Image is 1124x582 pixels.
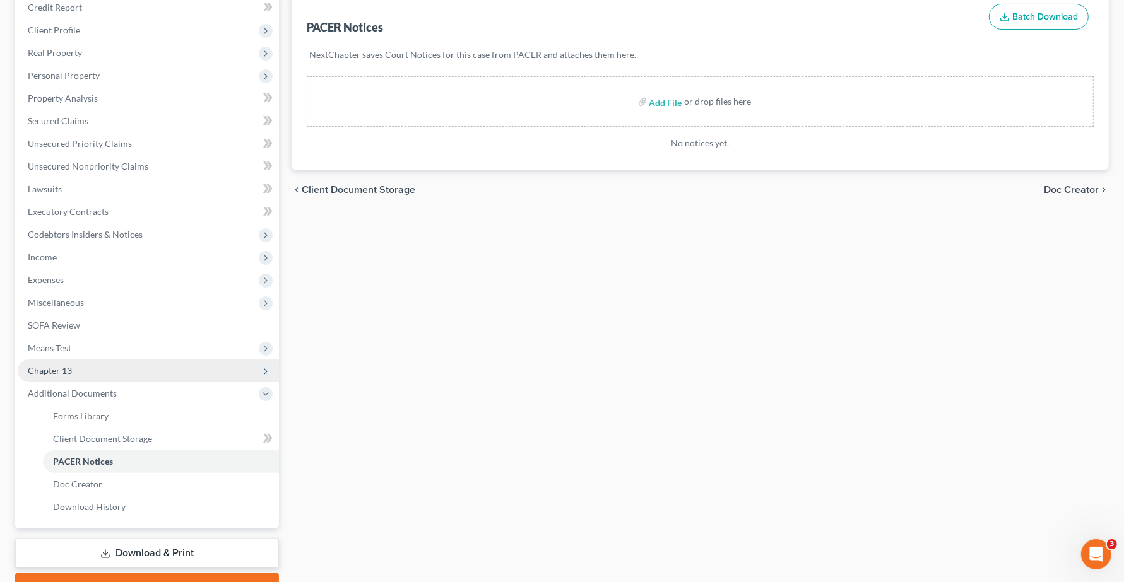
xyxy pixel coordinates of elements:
[28,115,88,126] span: Secured Claims
[989,4,1089,30] button: Batch Download
[28,320,80,330] span: SOFA Review
[685,95,752,108] div: or drop files here
[28,161,148,172] span: Unsecured Nonpriority Claims
[43,405,279,428] a: Forms Library
[53,410,109,421] span: Forms Library
[28,183,62,194] span: Lawsuits
[18,155,279,178] a: Unsecured Nonpriority Claims
[18,87,279,110] a: Property Analysis
[28,2,82,13] span: Credit Report
[18,110,279,132] a: Secured Claims
[18,201,279,223] a: Executory Contracts
[28,252,57,262] span: Income
[307,137,1094,149] p: No notices yet.
[292,185,415,195] button: chevron_left Client Document Storage
[1081,539,1111,569] iframe: Intercom live chat
[18,178,279,201] a: Lawsuits
[43,450,279,473] a: PACER Notices
[15,538,279,568] a: Download & Print
[1044,185,1099,195] span: Doc Creator
[28,138,132,149] span: Unsecured Priority Claims
[28,229,143,240] span: Codebtors Insiders & Notices
[292,185,302,195] i: chevron_left
[18,132,279,155] a: Unsecured Priority Claims
[53,479,102,489] span: Doc Creator
[28,297,84,308] span: Miscellaneous
[28,25,80,35] span: Client Profile
[28,342,71,353] span: Means Test
[43,473,279,496] a: Doc Creator
[1044,185,1109,195] button: Doc Creator chevron_right
[53,433,152,444] span: Client Document Storage
[43,428,279,450] a: Client Document Storage
[28,388,117,399] span: Additional Documents
[18,314,279,337] a: SOFA Review
[28,70,100,81] span: Personal Property
[28,206,109,217] span: Executory Contracts
[307,20,383,35] div: PACER Notices
[1099,185,1109,195] i: chevron_right
[28,47,82,58] span: Real Property
[28,365,72,376] span: Chapter 13
[1107,539,1117,549] span: 3
[1012,11,1078,22] span: Batch Download
[28,274,64,285] span: Expenses
[53,501,126,512] span: Download History
[309,49,1091,61] p: NextChapter saves Court Notices for this case from PACER and attaches them here.
[28,93,98,103] span: Property Analysis
[302,185,415,195] span: Client Document Storage
[43,496,279,518] a: Download History
[53,456,113,467] span: PACER Notices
